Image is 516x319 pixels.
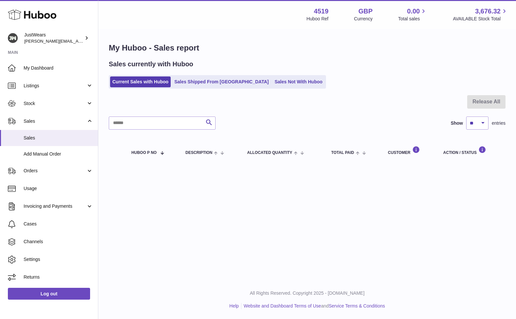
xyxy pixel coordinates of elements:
span: Orders [24,168,86,174]
div: Action / Status [443,146,499,155]
li: and [241,303,385,309]
span: My Dashboard [24,65,93,71]
span: Sales [24,135,93,141]
span: Invoicing and Payments [24,203,86,209]
span: AVAILABLE Stock Total [453,16,508,22]
h2: Sales currently with Huboo [109,60,193,69]
h1: My Huboo - Sales report [109,43,506,53]
span: Huboo P no [131,151,157,155]
div: JustWears [24,32,83,44]
a: Sales Not With Huboo [272,76,325,87]
a: 0.00 Total sales [398,7,427,22]
span: Total sales [398,16,427,22]
a: Help [229,303,239,308]
a: Log out [8,288,90,300]
span: 3,676.32 [475,7,501,16]
span: Channels [24,239,93,245]
span: 0.00 [407,7,420,16]
img: josh@just-wears.com [8,33,18,43]
span: [PERSON_NAME][EMAIL_ADDRESS][DOMAIN_NAME] [24,38,131,44]
span: Add Manual Order [24,151,93,157]
a: Service Terms & Conditions [329,303,385,308]
span: Listings [24,83,86,89]
span: Total paid [331,151,354,155]
span: ALLOCATED Quantity [247,151,292,155]
strong: 4519 [314,7,329,16]
span: Sales [24,118,86,124]
span: Cases [24,221,93,227]
a: 3,676.32 AVAILABLE Stock Total [453,7,508,22]
span: Stock [24,100,86,107]
p: All Rights Reserved. Copyright 2025 - [DOMAIN_NAME] [104,290,511,296]
div: Currency [354,16,373,22]
a: Sales Shipped From [GEOGRAPHIC_DATA] [172,76,271,87]
span: Description [185,151,212,155]
strong: GBP [358,7,373,16]
div: Customer [388,146,430,155]
span: Returns [24,274,93,280]
span: Usage [24,185,93,192]
div: Huboo Ref [307,16,329,22]
a: Current Sales with Huboo [110,76,171,87]
label: Show [451,120,463,126]
a: Website and Dashboard Terms of Use [244,303,321,308]
span: Settings [24,256,93,263]
span: entries [492,120,506,126]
